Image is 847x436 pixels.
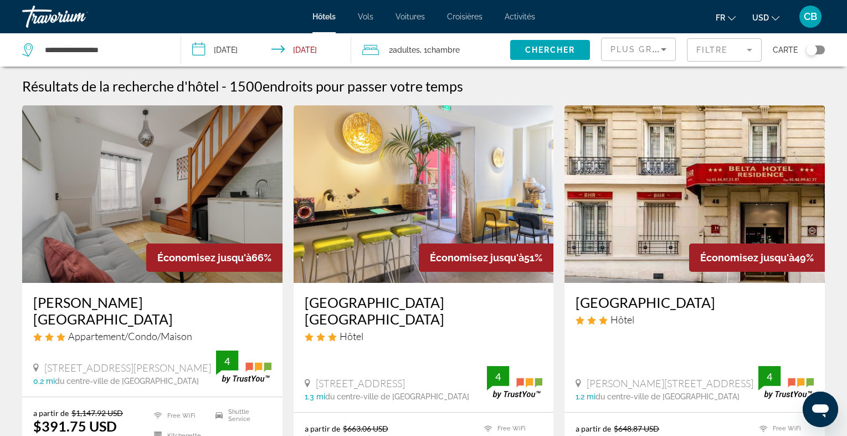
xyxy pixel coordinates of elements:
img: Hotel image [564,105,825,283]
button: Filter [687,38,762,62]
div: 3 star Apartment [33,330,271,342]
a: [GEOGRAPHIC_DATA] [GEOGRAPHIC_DATA] [305,294,543,327]
a: Voitures [396,12,425,21]
a: Travorium [22,2,133,31]
button: Travelers: 2 adults, 0 children [351,33,510,67]
span: endroits pour passer votre temps [263,78,463,94]
span: Carte [773,42,798,58]
a: [GEOGRAPHIC_DATA] [576,294,814,311]
a: Hôtels [312,12,336,21]
mat-select: Sort by [610,43,666,56]
a: Croisières [447,12,482,21]
button: User Menu [796,5,825,28]
span: CB [804,11,817,22]
button: Change currency [752,9,779,26]
img: trustyou-badge.svg [487,366,542,399]
span: fr [716,13,725,22]
div: 3 star Hotel [305,330,543,342]
a: Vols [358,12,373,21]
span: 2 [389,42,420,58]
li: Free WiFi [148,408,210,423]
del: $648.87 USD [614,424,659,433]
a: Activités [505,12,535,21]
span: 0.2 mi [33,377,55,386]
span: du centre-ville de [GEOGRAPHIC_DATA] [55,377,199,386]
div: 3 star Hotel [576,313,814,326]
span: du centre-ville de [GEOGRAPHIC_DATA] [325,392,469,401]
div: 66% [146,244,283,272]
iframe: Bouton de lancement de la fenêtre de messagerie [803,392,838,427]
button: Change language [716,9,736,26]
span: Adultes [393,45,420,54]
span: [PERSON_NAME][STREET_ADDRESS] [587,377,753,389]
button: Check-in date: Nov 27, 2025 Check-out date: Nov 30, 2025 [181,33,351,67]
span: a partir de [305,424,340,433]
ins: $391.75 USD [33,418,117,434]
span: USD [752,13,769,22]
div: 4 [758,370,781,383]
span: Chambre [427,45,460,54]
del: $663.06 USD [343,424,388,433]
span: 1.3 mi [305,392,325,401]
span: Appartement/Condo/Maison [68,330,192,342]
span: Économisez jusqu'à [430,252,524,263]
a: [PERSON_NAME][GEOGRAPHIC_DATA] [33,294,271,327]
span: Plus grandes économies [610,45,743,54]
img: trustyou-badge.svg [758,366,814,399]
div: 4 [216,354,238,368]
h2: 1500 [229,78,463,94]
img: Hotel image [294,105,554,283]
h1: Résultats de la recherche d'hôtel [22,78,219,94]
span: Hôtel [610,313,634,326]
span: Économisez jusqu'à [700,252,794,263]
img: Hotel image [22,105,283,283]
span: a partir de [33,408,69,418]
span: [STREET_ADDRESS] [316,377,405,389]
span: [STREET_ADDRESS][PERSON_NAME] [44,362,211,374]
li: Free WiFi [479,424,542,433]
span: Économisez jusqu'à [157,252,251,263]
span: Chercher [525,45,576,54]
img: trustyou-badge.svg [216,351,271,383]
span: du centre-ville de [GEOGRAPHIC_DATA] [596,392,740,401]
span: 1.2 mi [576,392,596,401]
span: - [222,78,227,94]
li: Shuttle Service [210,408,271,423]
div: 49% [689,244,825,272]
button: Chercher [510,40,590,60]
li: Free WiFi [754,424,814,433]
span: a partir de [576,424,611,433]
div: 51% [419,244,553,272]
span: , 1 [420,42,460,58]
button: Toggle map [798,45,825,55]
span: Hôtel [340,330,363,342]
del: $1,147.92 USD [71,408,123,418]
div: 4 [487,370,509,383]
